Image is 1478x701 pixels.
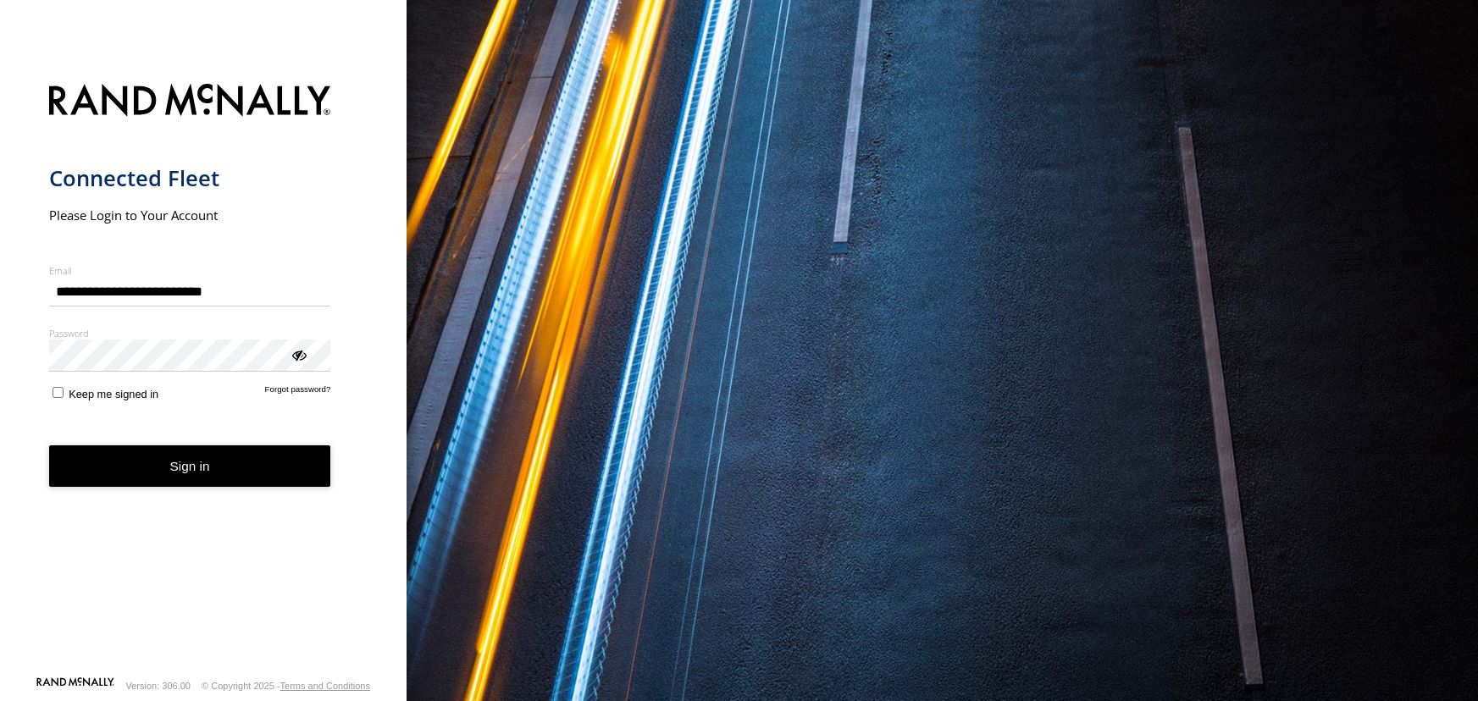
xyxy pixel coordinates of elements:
div: © Copyright 2025 - [202,681,370,691]
a: Forgot password? [265,384,331,400]
h2: Please Login to Your Account [49,207,331,224]
h1: Connected Fleet [49,164,331,192]
div: Version: 306.00 [126,681,191,691]
div: ViewPassword [290,345,307,362]
label: Email [49,264,331,277]
span: Keep me signed in [69,388,158,400]
input: Keep me signed in [53,387,64,398]
form: main [49,74,358,676]
a: Terms and Conditions [280,681,370,691]
a: Visit our Website [36,677,114,694]
button: Sign in [49,445,331,487]
img: Rand McNally [49,80,331,124]
label: Password [49,327,331,339]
